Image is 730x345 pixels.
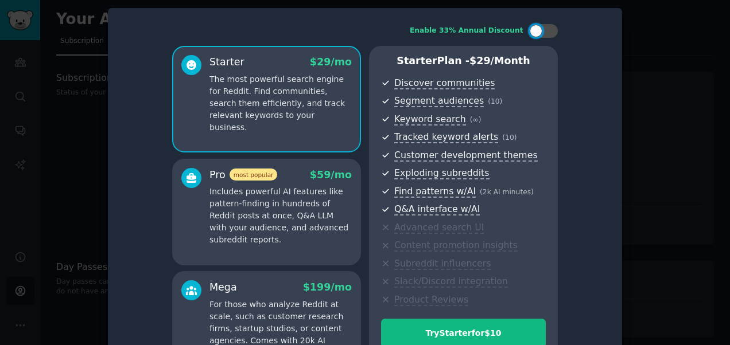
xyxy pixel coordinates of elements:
span: $ 29 /mo [310,56,352,68]
span: $ 59 /mo [310,169,352,181]
p: Starter Plan - [381,54,546,68]
div: Mega [209,280,237,295]
p: Includes powerful AI features like pattern-finding in hundreds of Reddit posts at once, Q&A LLM w... [209,186,352,246]
div: Starter [209,55,244,69]
span: Find patterns w/AI [394,186,476,198]
span: Keyword search [394,113,466,126]
span: most popular [230,168,278,181]
span: Tracked keyword alerts [394,131,498,143]
span: ( 10 ) [488,97,502,105]
div: Try Starter for $10 [382,327,545,339]
span: Product Reviews [394,294,468,306]
span: Exploding subreddits [394,167,489,179]
div: Enable 33% Annual Discount [410,26,523,36]
span: ( ∞ ) [470,116,482,124]
span: $ 29 /month [469,55,530,66]
span: ( 10 ) [502,134,517,142]
span: Advanced search UI [394,222,484,234]
span: Discover communities [394,77,495,89]
span: Subreddit influencers [394,258,491,270]
span: Segment audiences [394,95,484,107]
span: $ 199 /mo [303,281,352,293]
span: Customer development themes [394,150,538,162]
span: ( 2k AI minutes ) [480,188,534,196]
p: The most powerful search engine for Reddit. Find communities, search them efficiently, and track ... [209,73,352,134]
span: Content promotion insights [394,240,518,252]
span: Slack/Discord integration [394,276,508,288]
span: Q&A interface w/AI [394,203,480,215]
div: Pro [209,168,277,182]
